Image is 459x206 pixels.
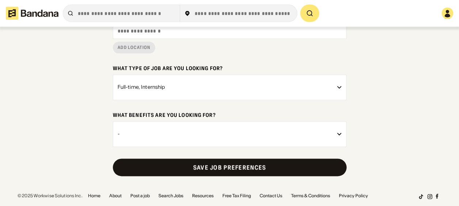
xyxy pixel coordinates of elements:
a: Privacy Policy [339,194,368,198]
a: Free Tax Filing [222,194,251,198]
a: Home [88,194,100,198]
div: Add location [118,45,151,50]
div: - [118,127,334,141]
a: Resources [192,194,214,198]
div: Save job preferences [193,164,266,170]
a: Terms & Conditions [291,194,330,198]
div: © 2025 Workwise Solutions Inc. [18,194,82,198]
div: What benefits are you looking for? [113,112,347,118]
a: Post a job [130,194,150,198]
a: Contact Us [260,194,282,198]
div: What type of job are you looking for? [113,65,347,72]
div: Full-time, Internship [118,81,334,94]
img: Bandana logotype [6,7,58,20]
a: Search Jobs [158,194,183,198]
a: About [109,194,122,198]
